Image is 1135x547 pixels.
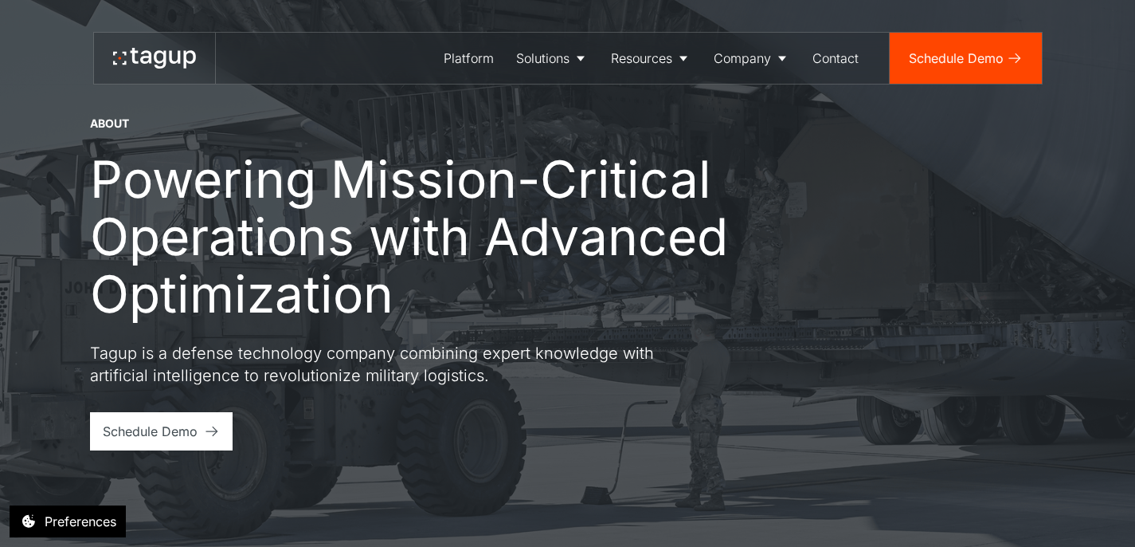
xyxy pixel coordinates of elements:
a: Schedule Demo [890,33,1042,84]
div: Schedule Demo [103,422,198,441]
div: About [90,116,129,132]
div: Resources [611,49,672,68]
div: Solutions [516,49,569,68]
div: Schedule Demo [909,49,1004,68]
div: Contact [812,49,859,68]
div: Preferences [45,512,116,531]
h1: Powering Mission-Critical Operations with Advanced Optimization [90,151,759,323]
a: Platform [432,33,505,84]
p: Tagup is a defense technology company combining expert knowledge with artificial intelligence to ... [90,342,663,387]
div: Platform [444,49,494,68]
a: Resources [600,33,703,84]
a: Solutions [505,33,600,84]
a: Schedule Demo [90,412,233,451]
a: Company [703,33,801,84]
a: Contact [801,33,870,84]
div: Company [714,49,771,68]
